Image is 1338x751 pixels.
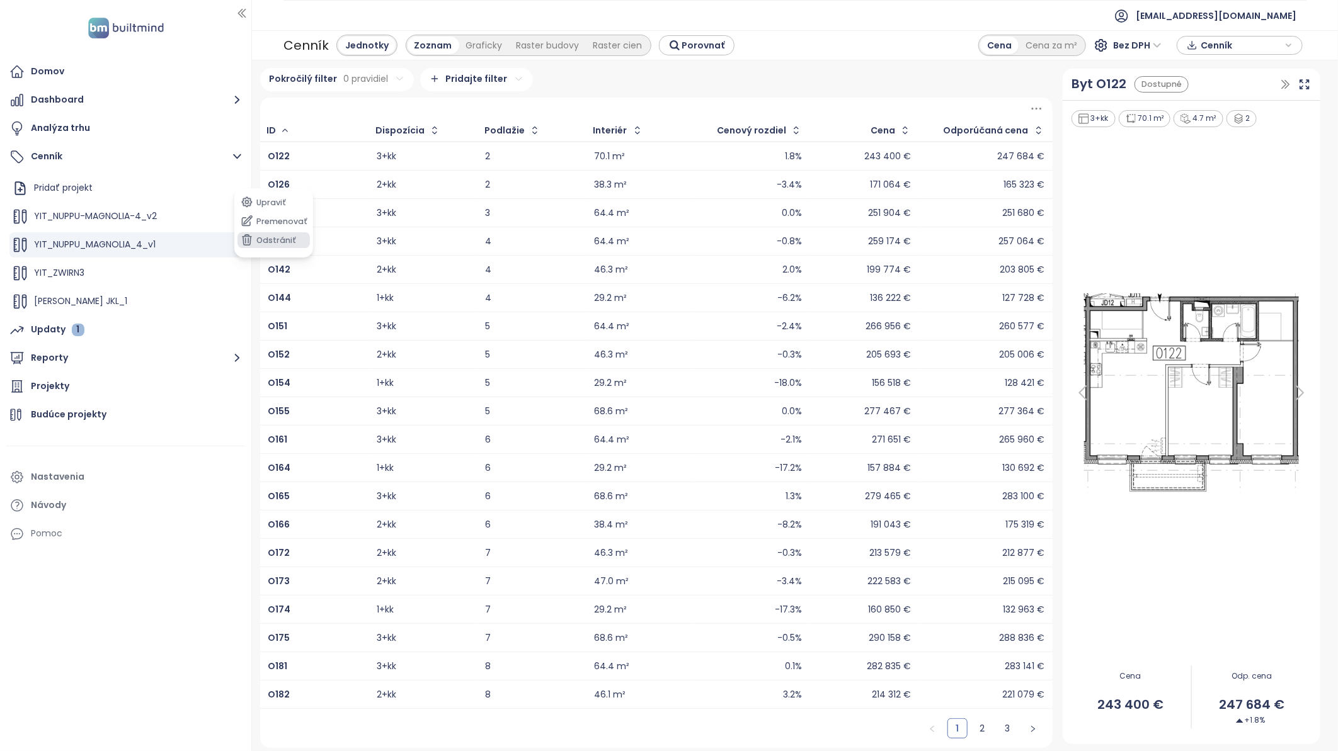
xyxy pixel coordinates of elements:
span: YIT_ZWIRN3 [34,266,84,279]
a: Nastavenia [6,465,245,490]
div: Domov [31,64,64,79]
span: +1.8% [1236,714,1266,726]
div: Analýza trhu [31,120,90,136]
div: 1.3% [786,492,803,500]
div: 64.4 m² [594,209,629,217]
a: O144 [268,294,291,302]
div: 203 805 € [1000,266,1044,274]
div: 247 684 € [997,152,1044,161]
button: right [1023,718,1043,738]
div: 160 850 € [868,606,911,614]
img: logo [84,15,168,41]
a: O182 [268,691,290,699]
div: 222 583 € [867,577,911,585]
b: O173 [268,575,290,587]
b: O182 [268,688,290,701]
b: O174 [268,603,290,616]
div: 3.2% [784,691,803,699]
div: -3.4% [777,181,803,189]
a: O126 [268,181,290,189]
a: 3 [998,719,1017,738]
div: 3+kk [377,662,396,670]
a: O152 [268,351,290,359]
div: 4 [485,266,578,274]
a: Projekty [6,374,245,399]
div: -18.0% [775,379,803,387]
b: O164 [268,461,290,474]
li: 1 [947,718,968,738]
a: 2 [973,719,992,738]
div: 64.4 m² [594,322,629,330]
div: -17.2% [775,464,803,472]
b: O126 [268,178,290,191]
div: Byt O122 [1072,74,1127,94]
div: 156 518 € [872,379,911,387]
div: 290 158 € [869,634,911,642]
a: O155 [268,407,290,415]
b: O154 [268,376,290,389]
div: 64.4 m² [594,662,629,670]
div: 282 835 € [867,662,911,670]
div: Cenový rozdiel [717,127,786,135]
div: 205 693 € [866,351,911,359]
div: 277 364 € [998,407,1044,415]
div: 212 877 € [1002,549,1044,557]
div: 38.4 m² [594,521,628,529]
div: 46.3 m² [594,549,628,557]
button: left [922,718,942,738]
a: 1 [948,719,967,738]
div: Dispozícia [375,127,425,135]
div: 1+kk [377,464,394,472]
div: Odporúčaná cena [944,127,1029,135]
span: Cena [1070,670,1191,682]
button: Reporty [6,346,245,371]
div: 4 [485,294,578,302]
div: 214 312 € [872,691,911,699]
div: 70.1 m² [1119,110,1171,127]
span: [PERSON_NAME] JKL_1 [34,295,127,307]
button: Cenník [6,144,245,169]
div: 46.3 m² [594,351,628,359]
button: Premenovať [237,213,310,229]
div: 251 904 € [868,209,911,217]
span: [EMAIL_ADDRESS][DOMAIN_NAME] [1136,1,1296,31]
div: 29.2 m² [594,294,627,302]
div: -3.4% [777,577,803,585]
div: 29.2 m² [594,379,627,387]
div: Interiér [593,127,627,135]
div: 288 836 € [999,634,1044,642]
button: Odstrániť [237,232,310,248]
div: 2+kk [377,266,396,274]
a: Návody [6,493,245,518]
div: -0.3% [778,549,803,557]
div: -0.8% [777,237,803,246]
div: 2+kk [377,521,396,529]
div: YIT_NUPPU-MAGNOLIA-4_v2 [9,204,242,229]
a: O172 [268,549,290,557]
div: 1 [72,324,84,336]
div: -0.3% [778,351,803,359]
div: Nastavenia [31,469,84,485]
div: -2.1% [781,436,803,444]
div: Pomoc [6,521,245,546]
div: Cena [871,127,895,135]
a: O161 [268,436,287,444]
div: Cenník [283,34,329,57]
div: 279 465 € [865,492,911,500]
b: O166 [268,518,290,531]
div: 7 [485,549,578,557]
div: 5 [485,351,578,359]
span: 0 pravidiel [344,72,389,86]
div: -2.4% [777,322,803,330]
span: 247 684 € [1192,695,1313,714]
div: 130 692 € [1002,464,1044,472]
div: Dostupné [1135,76,1189,93]
div: Budúce projekty [31,407,106,422]
div: -17.3% [775,606,803,614]
div: Pridať projekt [9,176,242,201]
div: 1+kk [377,294,394,302]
